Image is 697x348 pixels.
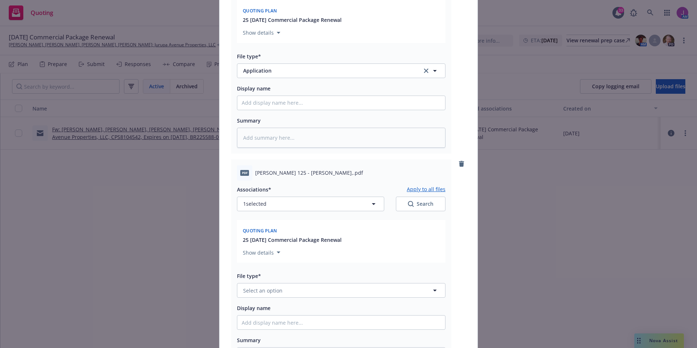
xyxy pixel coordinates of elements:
a: remove [457,159,466,168]
span: Summary [237,337,261,344]
button: 25 [DATE] Commercial Package Renewal [243,236,342,244]
input: Add display name here... [237,316,445,329]
span: 1 selected [243,200,266,208]
span: Display name [237,305,270,312]
button: 1selected [237,197,384,211]
span: Display name [237,85,270,92]
span: Summary [237,117,261,124]
span: pdf [240,170,249,175]
button: Select an option [237,283,445,298]
span: [PERSON_NAME] 125 - [PERSON_NAME],.pdf [255,169,363,177]
div: Search [408,200,433,208]
input: Add display name here... [237,96,445,110]
span: Application [243,67,412,74]
span: Associations* [237,186,271,193]
button: Show details [240,248,283,257]
span: File type* [237,53,261,60]
button: Applicationclear selection [237,63,445,78]
span: Select an option [243,287,283,294]
button: Show details [240,28,283,37]
a: clear selection [422,66,431,75]
button: SearchSearch [396,197,445,211]
span: File type* [237,272,261,279]
span: Quoting plan [243,8,277,14]
svg: Search [408,201,414,207]
button: Apply to all files [407,185,445,194]
span: Quoting plan [243,228,277,234]
button: 25 [DATE] Commercial Package Renewal [243,16,342,24]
